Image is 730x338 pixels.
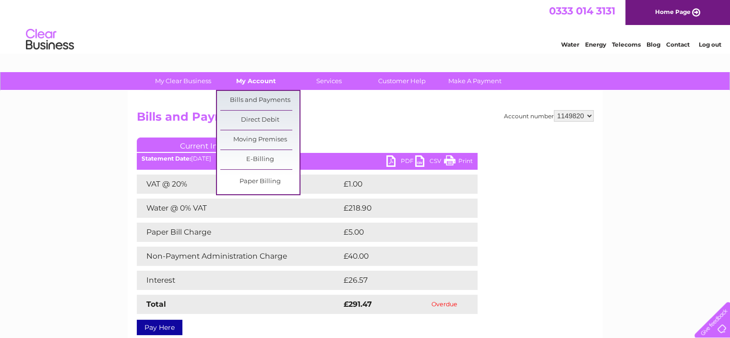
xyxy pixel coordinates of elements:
[698,41,721,48] a: Log out
[504,110,594,122] div: Account number
[289,72,369,90] a: Services
[220,172,299,191] a: Paper Billing
[220,111,299,130] a: Direct Debit
[412,295,478,314] td: Overdue
[142,155,191,162] b: Statement Date:
[344,300,372,309] strong: £291.47
[666,41,690,48] a: Contact
[612,41,641,48] a: Telecoms
[341,247,459,266] td: £40.00
[386,155,415,169] a: PDF
[220,150,299,169] a: E-Billing
[341,271,458,290] td: £26.57
[646,41,660,48] a: Blog
[362,72,442,90] a: Customer Help
[435,72,515,90] a: Make A Payment
[341,223,455,242] td: £5.00
[341,175,455,194] td: £1.00
[25,25,74,54] img: logo.png
[137,199,341,218] td: Water @ 0% VAT
[415,155,444,169] a: CSV
[137,247,341,266] td: Non-Payment Administration Charge
[220,91,299,110] a: Bills and Payments
[444,155,473,169] a: Print
[137,138,281,152] a: Current Invoice
[561,41,579,48] a: Water
[341,199,460,218] td: £218.90
[137,175,341,194] td: VAT @ 20%
[137,320,182,335] a: Pay Here
[137,271,341,290] td: Interest
[137,155,478,162] div: [DATE]
[549,5,615,17] a: 0333 014 3131
[144,72,223,90] a: My Clear Business
[146,300,166,309] strong: Total
[137,110,594,128] h2: Bills and Payments
[216,72,296,90] a: My Account
[137,223,341,242] td: Paper Bill Charge
[139,5,592,47] div: Clear Business is a trading name of Verastar Limited (registered in [GEOGRAPHIC_DATA] No. 3667643...
[220,130,299,150] a: Moving Premises
[585,41,606,48] a: Energy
